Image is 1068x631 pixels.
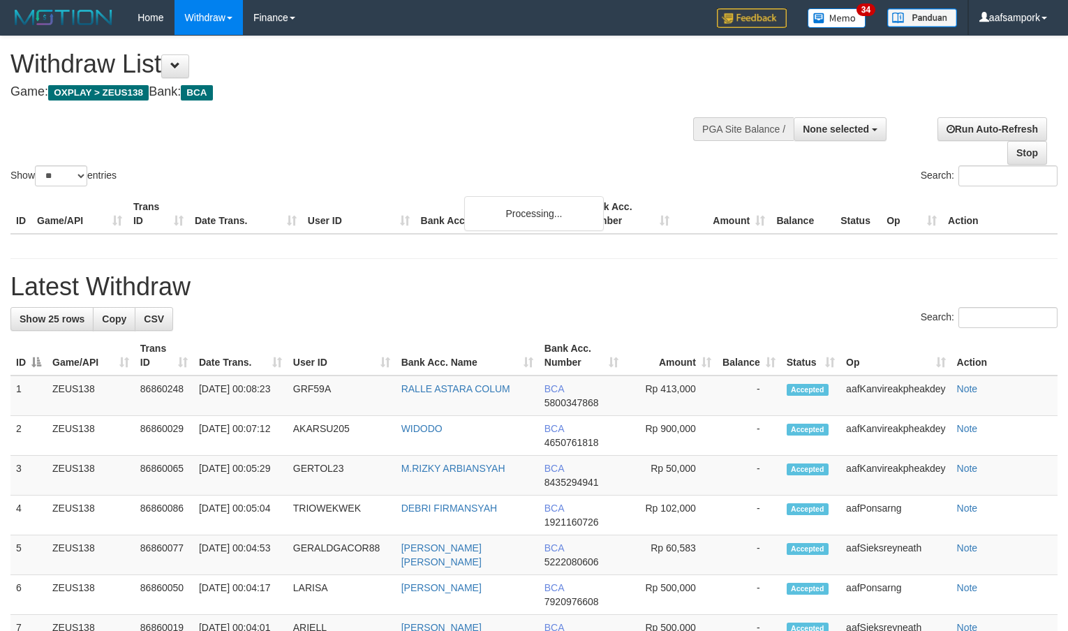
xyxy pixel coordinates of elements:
[396,336,539,376] th: Bank Acc. Name: activate to sort column ascending
[693,117,794,141] div: PGA Site Balance /
[288,456,396,496] td: GERTOL23
[957,383,978,394] a: Note
[401,383,510,394] a: RALLE ASTARA COLUM
[544,582,564,593] span: BCA
[544,477,599,488] span: Copy 8435294941 to clipboard
[288,376,396,416] td: GRF59A
[135,535,193,575] td: 86860077
[624,535,717,575] td: Rp 60,583
[10,7,117,28] img: MOTION_logo.png
[401,463,505,474] a: M.RIZKY ARBIANSYAH
[189,194,302,234] th: Date Trans.
[957,542,978,554] a: Note
[135,456,193,496] td: 86860065
[193,416,288,456] td: [DATE] 00:07:12
[717,376,781,416] td: -
[840,535,951,575] td: aafSieksreyneath
[840,456,951,496] td: aafKanvireakpheakdey
[771,194,835,234] th: Balance
[624,456,717,496] td: Rp 50,000
[10,376,47,416] td: 1
[193,535,288,575] td: [DATE] 00:04:53
[937,117,1047,141] a: Run Auto-Refresh
[288,496,396,535] td: TRIOWEKWEK
[840,336,951,376] th: Op: activate to sort column ascending
[193,376,288,416] td: [DATE] 00:08:23
[20,313,84,325] span: Show 25 rows
[48,85,149,101] span: OXPLAY > ZEUS138
[10,416,47,456] td: 2
[887,8,957,27] img: panduan.png
[401,423,443,434] a: WIDODO
[401,542,482,567] a: [PERSON_NAME] [PERSON_NAME]
[951,336,1058,376] th: Action
[921,165,1058,186] label: Search:
[288,416,396,456] td: AKARSU205
[415,194,580,234] th: Bank Acc. Name
[840,416,951,456] td: aafKanvireakpheakdey
[787,583,829,595] span: Accepted
[881,194,942,234] th: Op
[624,336,717,376] th: Amount: activate to sort column ascending
[624,416,717,456] td: Rp 900,000
[544,397,599,408] span: Copy 5800347868 to clipboard
[957,423,978,434] a: Note
[544,437,599,448] span: Copy 4650761818 to clipboard
[128,194,189,234] th: Trans ID
[10,336,47,376] th: ID: activate to sort column descending
[579,194,675,234] th: Bank Acc. Number
[544,463,564,474] span: BCA
[135,307,173,331] a: CSV
[717,456,781,496] td: -
[288,535,396,575] td: GERALDGACOR88
[544,517,599,528] span: Copy 1921160726 to clipboard
[717,8,787,28] img: Feedback.jpg
[1007,141,1047,165] a: Stop
[787,424,829,436] span: Accepted
[10,194,31,234] th: ID
[675,194,771,234] th: Amount
[544,423,564,434] span: BCA
[10,456,47,496] td: 3
[47,496,135,535] td: ZEUS138
[144,313,164,325] span: CSV
[181,85,212,101] span: BCA
[717,496,781,535] td: -
[10,496,47,535] td: 4
[288,575,396,615] td: LARISA
[840,575,951,615] td: aafPonsarng
[10,165,117,186] label: Show entries
[544,556,599,567] span: Copy 5222080606 to clipboard
[717,416,781,456] td: -
[10,575,47,615] td: 6
[544,503,564,514] span: BCA
[544,383,564,394] span: BCA
[624,496,717,535] td: Rp 102,000
[717,575,781,615] td: -
[464,196,604,231] div: Processing...
[717,535,781,575] td: -
[135,336,193,376] th: Trans ID: activate to sort column ascending
[794,117,887,141] button: None selected
[544,596,599,607] span: Copy 7920976608 to clipboard
[787,503,829,515] span: Accepted
[624,376,717,416] td: Rp 413,000
[808,8,866,28] img: Button%20Memo.svg
[31,194,128,234] th: Game/API
[957,463,978,474] a: Note
[302,194,415,234] th: User ID
[856,3,875,16] span: 34
[958,165,1058,186] input: Search:
[787,463,829,475] span: Accepted
[135,376,193,416] td: 86860248
[10,50,698,78] h1: Withdraw List
[135,416,193,456] td: 86860029
[544,542,564,554] span: BCA
[401,582,482,593] a: [PERSON_NAME]
[717,336,781,376] th: Balance: activate to sort column ascending
[47,456,135,496] td: ZEUS138
[921,307,1058,328] label: Search:
[47,535,135,575] td: ZEUS138
[93,307,135,331] a: Copy
[193,456,288,496] td: [DATE] 00:05:29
